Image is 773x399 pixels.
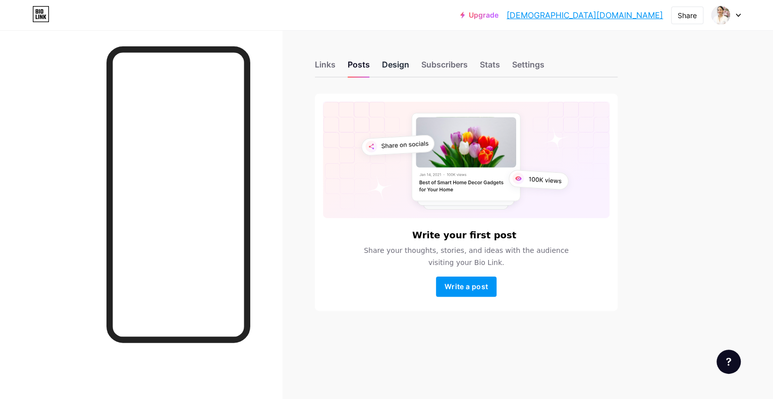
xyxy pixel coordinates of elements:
[352,244,581,269] span: Share your thoughts, stories, and ideas with the audience visiting your Bio Link.
[315,58,336,77] div: Links
[480,58,500,77] div: Stats
[711,6,730,25] img: cristyaguayo
[460,11,499,19] a: Upgrade
[507,9,663,21] a: [DEMOGRAPHIC_DATA][DOMAIN_NAME]
[436,277,496,297] button: Write a post
[512,58,544,77] div: Settings
[445,282,488,291] span: Write a post
[678,10,697,21] div: Share
[382,58,409,77] div: Design
[412,230,516,240] h6: Write your first post
[421,58,468,77] div: Subscribers
[348,58,370,77] div: Posts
